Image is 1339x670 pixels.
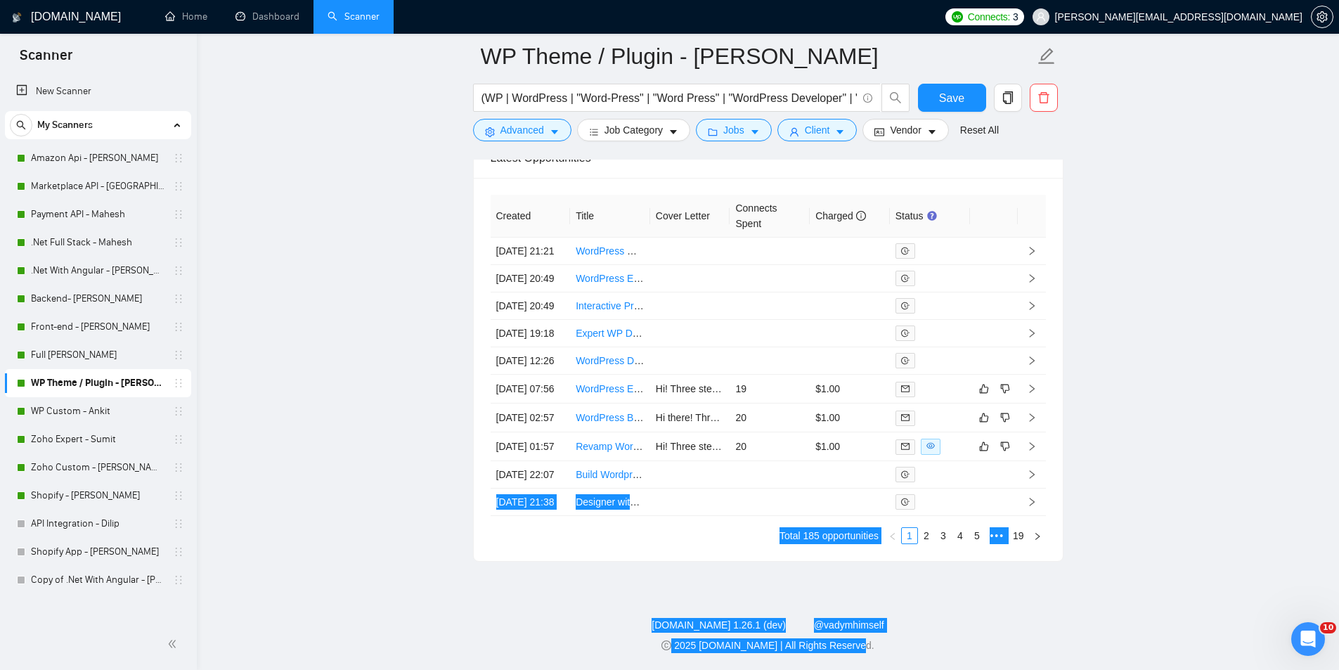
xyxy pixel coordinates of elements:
[31,144,164,172] a: Amazon Api - [PERSON_NAME]
[576,355,1016,366] a: WordPress Developer Needed to Fix &amp; Optimize Website After Oshine → Elementor Conversion
[1291,622,1325,656] iframe: Intercom live chat
[810,375,890,404] td: $1.00
[5,77,191,105] li: New Scanner
[570,292,650,320] td: Interactive Product Visualizer for WordPress Divi Site
[576,383,820,394] a: WordPress Elementor Developer for Car-Related Pages
[1312,11,1333,22] span: setting
[570,265,650,292] td: WordPress Elementor Developer for Site Optimization and Management
[696,119,772,141] button: folderJobscaret-down
[1033,532,1042,541] span: right
[12,6,22,29] img: logo
[491,432,571,461] td: [DATE] 01:57
[491,489,571,516] td: [DATE] 21:38
[1000,441,1010,452] span: dislike
[500,122,544,138] span: Advanced
[901,385,910,393] span: mail
[888,532,897,541] span: left
[901,498,910,506] span: field-time
[814,619,884,631] a: @vadymhimself
[491,347,571,375] td: [DATE] 12:26
[723,122,744,138] span: Jobs
[985,527,1008,544] li: Next 5 Pages
[863,94,872,103] span: info-circle
[173,265,184,276] span: holder
[882,91,909,104] span: search
[985,527,1008,544] span: •••
[570,238,650,265] td: WordPress WooCommerce Developer for Custom Theme and Plugin Development
[1311,6,1333,28] button: setting
[1311,11,1333,22] a: setting
[576,245,937,257] a: WordPress WooCommerce Developer for Custom Theme and Plugin Development
[1013,9,1018,25] span: 3
[805,122,830,138] span: Client
[570,195,650,238] th: Title
[31,200,164,228] a: Payment API - Mahesh
[570,461,650,489] td: Build Wordpress Website Using Elementor Pro
[570,347,650,375] td: WordPress Developer Needed to Fix &amp; Optimize Website After Oshine → Elementor Conversion
[874,127,884,137] span: idcard
[856,211,866,221] span: info-circle
[570,404,650,432] td: WordPress Blog Website Setup (Hostinger &amp; Astra Pro) — 6 Pages
[173,574,184,586] span: holder
[952,528,968,543] a: 4
[979,412,989,423] span: like
[901,470,910,479] span: field-time
[979,383,989,394] span: like
[173,153,184,164] span: holder
[491,375,571,404] td: [DATE] 07:56
[952,527,969,544] li: 4
[576,496,834,508] a: Designer with Elementor and WordPress Expertise Needed
[1000,412,1010,423] span: dislike
[902,528,917,543] a: 1
[935,527,952,544] li: 3
[173,237,184,248] span: holder
[31,341,164,369] a: Full [PERSON_NAME]
[491,265,571,292] td: [DATE] 20:49
[173,462,184,473] span: holder
[31,313,164,341] a: Front-end - [PERSON_NAME]
[976,438,992,455] button: like
[997,380,1014,397] button: dislike
[208,638,1328,653] div: 2025 [DOMAIN_NAME] | All Rights Reserved.
[1000,383,1010,394] span: dislike
[570,432,650,461] td: Revamp WordPress SaaS site: Migrate from Flatsome to modern theme &amp; editor (SEO optimized)
[969,527,985,544] li: 5
[589,127,599,137] span: bars
[173,406,184,417] span: holder
[901,302,910,310] span: field-time
[576,412,891,423] a: WordPress Blog Website Setup (Hostinger &amp; Astra Pro) — 6 Pages
[11,120,32,130] span: search
[939,89,964,107] span: Save
[577,119,690,141] button: barsJob Categorycaret-down
[1027,246,1037,256] span: right
[997,438,1014,455] button: dislike
[1027,301,1037,311] span: right
[31,285,164,313] a: Backend- [PERSON_NAME]
[1036,12,1046,22] span: user
[576,300,807,311] a: Interactive Product Visualizer for WordPress Divi Site
[31,482,164,510] a: Shopify - [PERSON_NAME]
[31,538,164,566] a: Shopify App - [PERSON_NAME]
[5,111,191,594] li: My Scanners
[890,122,921,138] span: Vendor
[1027,470,1037,479] span: right
[976,380,992,397] button: like
[173,434,184,445] span: holder
[173,209,184,220] span: holder
[650,195,730,238] th: Cover Letter
[730,375,810,404] td: 19
[491,320,571,347] td: [DATE] 19:18
[570,320,650,347] td: Expert WP Developer Needed for Kadence and Gutenberg Project
[881,84,910,112] button: search
[926,442,935,450] span: eye
[652,619,786,631] a: [DOMAIN_NAME] 1.26.1 (dev)
[173,378,184,389] span: holder
[901,247,910,255] span: field-time
[491,292,571,320] td: [DATE] 20:49
[926,210,938,222] div: Tooltip anchor
[1027,497,1037,507] span: right
[235,11,299,22] a: dashboardDashboard
[1027,356,1037,366] span: right
[1030,91,1057,104] span: delete
[901,274,910,283] span: field-time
